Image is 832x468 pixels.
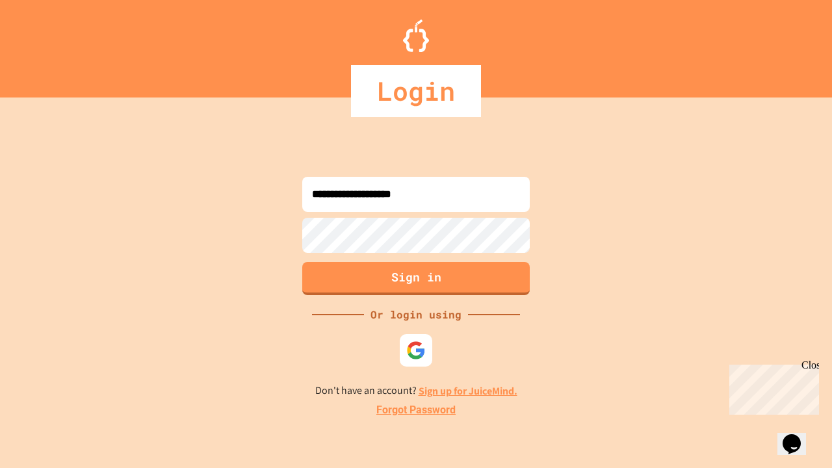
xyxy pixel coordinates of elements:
iframe: chat widget [777,416,819,455]
img: Logo.svg [403,19,429,52]
a: Forgot Password [376,402,456,418]
div: Or login using [364,307,468,322]
div: Login [351,65,481,117]
div: Chat with us now!Close [5,5,90,83]
img: google-icon.svg [406,341,426,360]
p: Don't have an account? [315,383,517,399]
a: Sign up for JuiceMind. [419,384,517,398]
iframe: chat widget [724,359,819,415]
button: Sign in [302,262,530,295]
